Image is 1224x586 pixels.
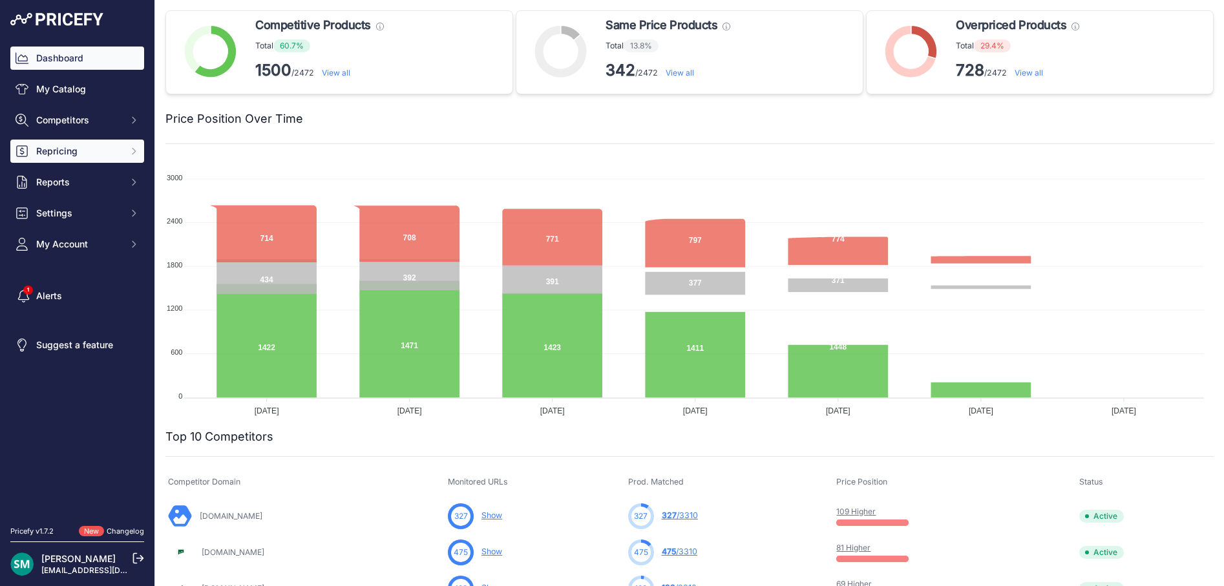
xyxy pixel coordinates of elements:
span: Monitored URLs [448,477,508,487]
span: Overpriced Products [956,16,1066,34]
a: Show [481,547,502,556]
span: 475 [454,547,468,558]
a: 475/3310 [662,547,697,556]
p: Total [606,39,730,52]
a: View all [666,68,694,78]
button: My Account [10,233,144,256]
tspan: [DATE] [826,406,850,415]
nav: Sidebar [10,47,144,510]
tspan: [DATE] [540,406,565,415]
strong: 1500 [255,61,291,79]
a: [DOMAIN_NAME] [200,511,262,521]
span: Status [1079,477,1103,487]
span: New [79,526,104,537]
span: Settings [36,207,121,220]
a: [EMAIL_ADDRESS][DOMAIN_NAME] [41,565,176,575]
span: 13.8% [624,39,659,52]
p: /2472 [255,60,384,81]
h2: Price Position Over Time [165,110,303,128]
p: /2472 [606,60,730,81]
span: Price Position [836,477,887,487]
a: Show [481,510,502,520]
a: [DOMAIN_NAME] [202,547,264,557]
p: Total [956,39,1079,52]
span: 475 [662,547,676,556]
span: 327 [662,510,677,520]
span: Competitors [36,114,121,127]
a: 327/3310 [662,510,698,520]
a: View all [322,68,350,78]
tspan: [DATE] [1112,406,1136,415]
span: Same Price Products [606,16,717,34]
strong: 728 [956,61,984,79]
tspan: 0 [178,392,182,400]
span: Active [1079,546,1124,559]
a: Alerts [10,284,144,308]
a: Suggest a feature [10,333,144,357]
button: Reports [10,171,144,194]
a: Changelog [107,527,144,536]
span: Reports [36,176,121,189]
span: 475 [634,547,648,558]
span: 29.4% [974,39,1011,52]
span: Competitive Products [255,16,371,34]
a: [PERSON_NAME] [41,553,116,564]
p: Total [255,39,384,52]
tspan: 1200 [167,304,182,312]
img: Pricefy Logo [10,13,103,26]
tspan: 1800 [167,261,182,269]
tspan: [DATE] [397,406,422,415]
a: My Catalog [10,78,144,101]
a: View all [1015,68,1043,78]
tspan: [DATE] [969,406,993,415]
tspan: [DATE] [683,406,708,415]
a: Dashboard [10,47,144,70]
button: Competitors [10,109,144,132]
span: Prod. Matched [628,477,684,487]
span: My Account [36,238,121,251]
p: /2472 [956,60,1079,81]
button: Settings [10,202,144,225]
a: 81 Higher [836,543,871,552]
span: Repricing [36,145,121,158]
h2: Top 10 Competitors [165,428,273,446]
strong: 342 [606,61,635,79]
tspan: [DATE] [255,406,279,415]
span: 327 [634,510,648,522]
span: 327 [454,510,468,522]
button: Repricing [10,140,144,163]
tspan: 600 [171,348,182,356]
a: 109 Higher [836,507,876,516]
tspan: 3000 [167,174,182,182]
span: Competitor Domain [168,477,240,487]
div: Pricefy v1.7.2 [10,526,54,537]
span: Active [1079,510,1124,523]
tspan: 2400 [167,217,182,225]
span: 60.7% [273,39,310,52]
